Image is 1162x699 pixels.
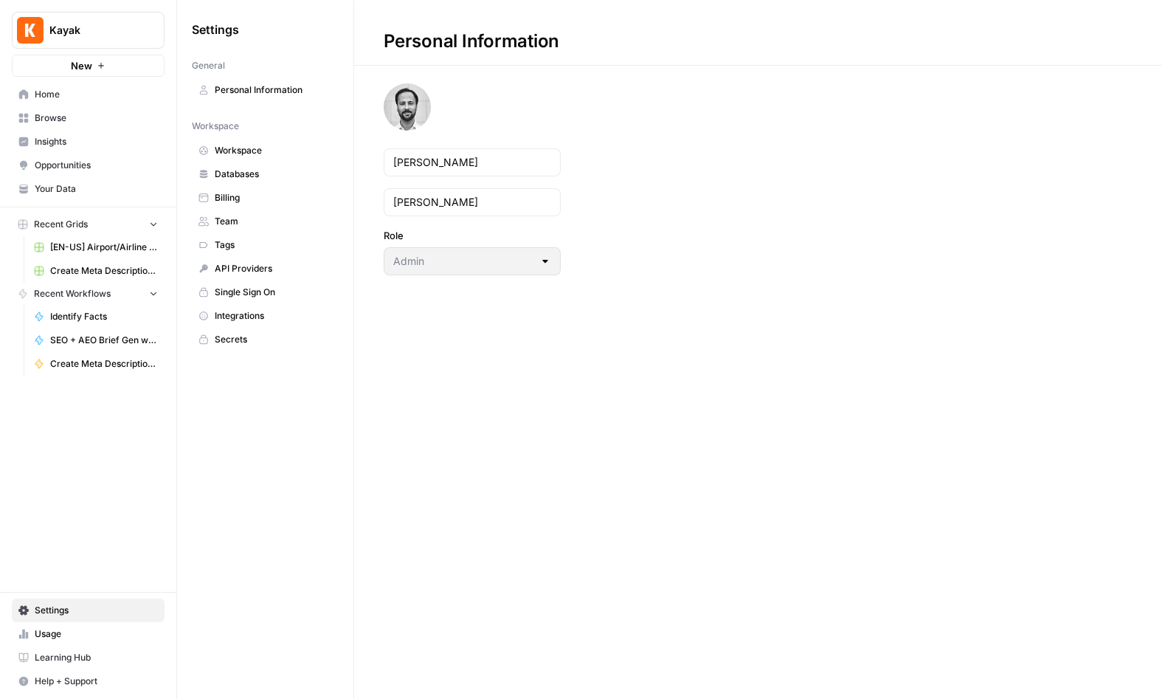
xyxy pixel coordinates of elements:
[192,233,339,257] a: Tags
[12,177,165,201] a: Your Data
[215,262,332,275] span: API Providers
[192,280,339,304] a: Single Sign On
[192,21,239,38] span: Settings
[215,215,332,228] span: Team
[215,238,332,252] span: Tags
[12,622,165,646] a: Usage
[35,88,158,101] span: Home
[12,83,165,106] a: Home
[17,17,44,44] img: Kayak Logo
[27,328,165,352] a: SEO + AEO Brief Gen w/ FAQ
[192,210,339,233] a: Team
[35,604,158,617] span: Settings
[215,168,332,181] span: Databases
[12,669,165,693] button: Help + Support
[215,83,332,97] span: Personal Information
[192,139,339,162] a: Workspace
[215,191,332,204] span: Billing
[12,12,165,49] button: Workspace: Kayak
[192,186,339,210] a: Billing
[384,83,431,131] img: avatar
[12,646,165,669] a: Learning Hub
[12,599,165,622] a: Settings
[192,59,225,72] span: General
[49,23,139,38] span: Kayak
[192,328,339,351] a: Secrets
[192,304,339,328] a: Integrations
[12,55,165,77] button: New
[215,286,332,299] span: Single Sign On
[35,159,158,172] span: Opportunities
[71,58,92,73] span: New
[27,352,165,376] a: Create Meta Description - [PERSON_NAME]
[354,30,589,53] div: Personal Information
[12,283,165,305] button: Recent Workflows
[35,111,158,125] span: Browse
[192,78,339,102] a: Personal Information
[50,264,158,278] span: Create Meta Description - [PERSON_NAME]
[215,144,332,157] span: Workspace
[35,651,158,664] span: Learning Hub
[192,120,239,133] span: Workspace
[27,235,165,259] a: [EN-US] Airport/Airline Content Refresh
[12,213,165,235] button: Recent Grids
[12,106,165,130] a: Browse
[35,627,158,641] span: Usage
[12,154,165,177] a: Opportunities
[215,309,332,323] span: Integrations
[34,287,111,300] span: Recent Workflows
[35,182,158,196] span: Your Data
[27,259,165,283] a: Create Meta Description - [PERSON_NAME]
[50,334,158,347] span: SEO + AEO Brief Gen w/ FAQ
[384,228,561,243] label: Role
[50,357,158,371] span: Create Meta Description - [PERSON_NAME]
[192,162,339,186] a: Databases
[35,135,158,148] span: Insights
[34,218,88,231] span: Recent Grids
[50,241,158,254] span: [EN-US] Airport/Airline Content Refresh
[35,675,158,688] span: Help + Support
[12,130,165,154] a: Insights
[27,305,165,328] a: Identify Facts
[215,333,332,346] span: Secrets
[192,257,339,280] a: API Providers
[50,310,158,323] span: Identify Facts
